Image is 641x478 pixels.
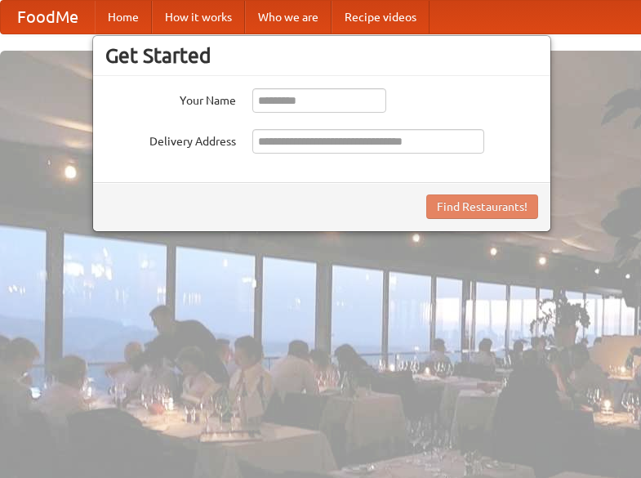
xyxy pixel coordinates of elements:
[95,1,152,34] a: Home
[332,1,430,34] a: Recipe videos
[426,194,538,219] button: Find Restaurants!
[245,1,332,34] a: Who we are
[105,129,236,150] label: Delivery Address
[152,1,245,34] a: How it works
[105,88,236,109] label: Your Name
[105,43,538,68] h3: Get Started
[1,1,95,34] a: FoodMe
